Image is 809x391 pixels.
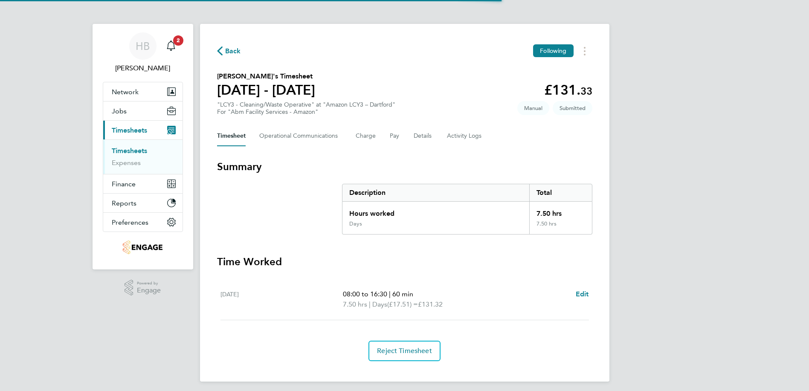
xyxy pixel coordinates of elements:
button: Reject Timesheet [368,341,441,361]
span: Reject Timesheet [377,347,432,355]
div: Description [342,184,530,201]
span: Back [225,46,241,56]
span: 2 [173,35,183,46]
span: Following [540,47,566,55]
a: Go to home page [103,240,183,254]
div: [DATE] [220,289,343,310]
h3: Summary [217,160,592,174]
nav: Main navigation [93,24,193,269]
div: Total [529,184,592,201]
span: This timesheet was manually created. [517,101,549,115]
button: Timesheets [103,121,183,139]
button: Operational Communications [259,126,342,146]
span: Harry Barfoot [103,63,183,73]
div: For "Abm Facility Services - Amazon" [217,108,395,116]
span: Reports [112,199,136,207]
a: Edit [576,289,589,299]
button: Details [414,126,433,146]
button: Charge [356,126,376,146]
span: | [389,290,391,298]
span: Days [372,299,387,310]
span: This timesheet is Submitted. [553,101,592,115]
a: Expenses [112,159,141,167]
span: Preferences [112,218,148,226]
button: Jobs [103,101,183,120]
span: Engage [137,287,161,294]
a: Powered byEngage [125,280,161,296]
span: 60 min [392,290,413,298]
h2: [PERSON_NAME]'s Timesheet [217,71,315,81]
span: 08:00 to 16:30 [343,290,387,298]
button: Reports [103,194,183,212]
button: Back [217,46,241,56]
div: Timesheets [103,139,183,174]
div: 7.50 hrs [529,220,592,234]
a: Timesheets [112,147,147,155]
div: Days [349,220,362,227]
span: £131.32 [418,300,443,308]
section: Timesheet [217,160,592,361]
img: regentfm-logo-retina.png [123,240,162,254]
div: "LCY3 - Cleaning/Waste Operative" at "Amazon LCY3 – Dartford" [217,101,395,116]
span: Powered by [137,280,161,287]
span: 7.50 hrs [343,300,367,308]
button: Preferences [103,213,183,232]
button: Finance [103,174,183,193]
button: Timesheets Menu [577,44,592,58]
span: (£17.51) = [387,300,418,308]
div: 7.50 hrs [529,202,592,220]
app-decimal: £131. [544,82,592,98]
h3: Time Worked [217,255,592,269]
a: 2 [162,32,180,60]
button: Following [533,44,573,57]
span: Finance [112,180,136,188]
span: 33 [580,85,592,97]
span: Timesheets [112,126,147,134]
button: Timesheet [217,126,246,146]
button: Activity Logs [447,126,483,146]
button: Network [103,82,183,101]
span: HB [136,41,150,52]
span: | [369,300,371,308]
span: Jobs [112,107,127,115]
a: HB[PERSON_NAME] [103,32,183,73]
div: Summary [342,184,592,235]
button: Pay [390,126,400,146]
span: Network [112,88,139,96]
span: Edit [576,290,589,298]
div: Hours worked [342,202,530,220]
h1: [DATE] - [DATE] [217,81,315,98]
